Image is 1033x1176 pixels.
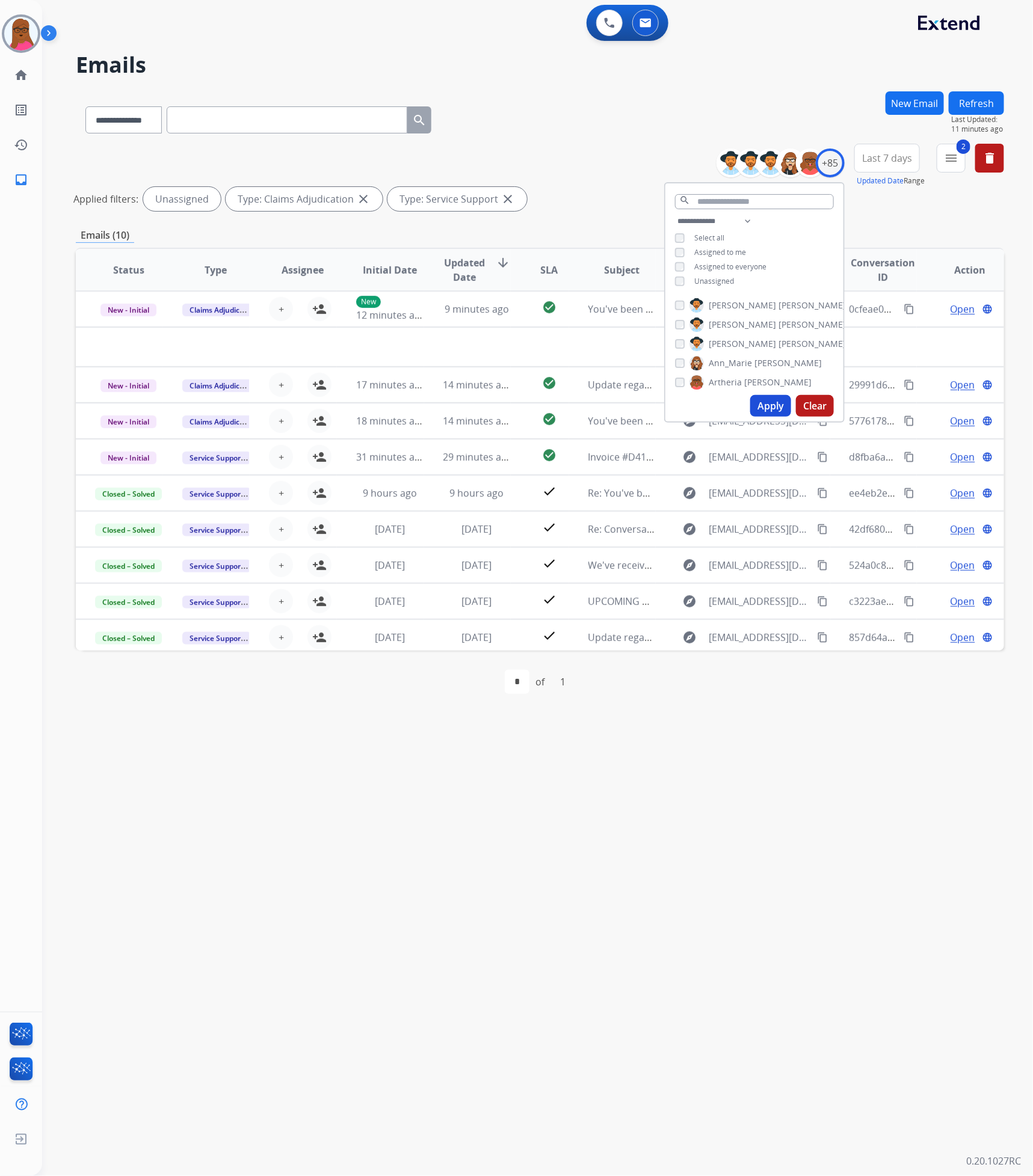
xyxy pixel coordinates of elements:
[982,524,993,534] mat-icon: language
[796,395,834,417] button: Clear
[269,445,293,469] button: +
[95,596,162,608] span: Closed – Solved
[182,488,251,500] span: Service Support
[542,412,557,426] mat-icon: check_circle
[966,1154,1021,1169] p: 0.20.1027RC
[542,520,557,534] mat-icon: check
[100,304,156,316] span: New - Initial
[709,357,752,369] span: Ann_Marie
[951,522,975,536] span: Open
[14,68,28,82] mat-icon: home
[709,594,810,608] span: [EMAIL_ADDRESS][DOMAIN_NAME]
[449,486,504,500] span: 9 hours ago
[694,233,724,243] span: Select all
[182,596,251,608] span: Service Support
[682,558,697,572] mat-icon: explore
[279,522,284,536] span: +
[412,113,427,127] mat-icon: search
[356,414,426,427] span: 18 minutes ago
[113,263,144,277] span: Status
[375,559,405,572] span: [DATE]
[957,139,970,154] span: 2
[182,415,265,428] span: Claims Adjudication
[850,450,1033,464] span: d8fba6ae-f34b-4e16-9ad1-12e5568eba82
[904,488,914,498] mat-icon: content_copy
[904,596,914,607] mat-icon: content_copy
[461,631,492,644] span: [DATE]
[754,357,822,369] span: [PERSON_NAME]
[14,138,28,152] mat-icon: history
[982,596,993,607] mat-icon: language
[312,302,327,316] mat-icon: person_add
[542,484,557,498] mat-icon: check
[679,195,690,206] mat-icon: search
[709,338,776,350] span: [PERSON_NAME]
[542,448,557,462] mat-icon: check_circle
[588,595,758,608] span: UPCOMING REPAIR: Extend Customer
[73,192,138,206] p: Applied filters:
[14,173,28,187] mat-icon: inbox
[312,558,327,572] mat-icon: person_add
[588,486,983,500] span: Re: You've been assigned a new service order: a666ecca-0fb0-42d4-96d3-dda5c106657e
[982,488,993,498] mat-icon: language
[951,414,975,428] span: Open
[279,378,284,392] span: +
[951,486,975,500] span: Open
[279,486,284,500] span: +
[854,144,920,173] button: Last 7 days
[269,373,293,397] button: +
[14,103,28,117] mat-icon: list_alt
[356,192,371,206] mat-icon: close
[982,560,993,571] mat-icon: language
[694,247,746,257] span: Assigned to me
[100,452,156,464] span: New - Initial
[4,17,38,51] img: avatar
[443,256,487,284] span: Updated Date
[982,632,993,643] mat-icon: language
[588,414,957,427] span: You've been assigned a new service order: 899931fa-9139-4b6c-b4bc-fcc4bf3ff513
[279,630,284,645] span: +
[312,450,327,464] mat-icon: person_add
[363,263,417,277] span: Initial Date
[95,524,162,536] span: Closed – Solved
[779,338,846,350] span: [PERSON_NAME]
[904,524,914,534] mat-icon: content_copy
[904,379,914,390] mat-icon: content_copy
[461,559,492,572] span: [DATE]
[817,452,828,462] mat-icon: content_copy
[982,452,993,462] mat-icon: language
[269,409,293,433] button: +
[182,304,265,316] span: Claims Adjudication
[709,558,810,572] span: [EMAIL_ADDRESS][DOMAIN_NAME]
[682,450,697,464] mat-icon: explore
[982,304,993,314] mat-icon: language
[387,187,527,211] div: Type: Service Support
[857,176,925,186] span: Range
[744,376,812,388] span: [PERSON_NAME]
[95,488,162,500] span: Closed – Solved
[95,560,162,572] span: Closed – Solved
[542,376,557,390] mat-icon: check_circle
[375,595,405,608] span: [DATE]
[535,675,544,689] div: of
[445,302,509,316] span: 9 minutes ago
[443,414,513,427] span: 14 minutes ago
[443,450,513,464] span: 29 minutes ago
[857,176,904,186] button: Updated Date
[542,556,557,571] mat-icon: check
[312,378,327,392] mat-icon: person_add
[100,415,156,428] span: New - Initial
[817,632,828,643] mat-icon: content_copy
[269,297,293,321] button: +
[356,308,426,322] span: 12 minutes ago
[750,395,791,417] button: Apply
[949,91,1004,115] button: Refresh
[312,522,327,536] mat-icon: person_add
[951,124,1004,134] span: 11 minutes ago
[312,594,327,608] mat-icon: person_add
[937,144,966,173] button: 2
[356,296,381,308] p: New
[817,560,828,571] mat-icon: content_copy
[182,632,251,645] span: Service Support
[904,415,914,426] mat-icon: content_copy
